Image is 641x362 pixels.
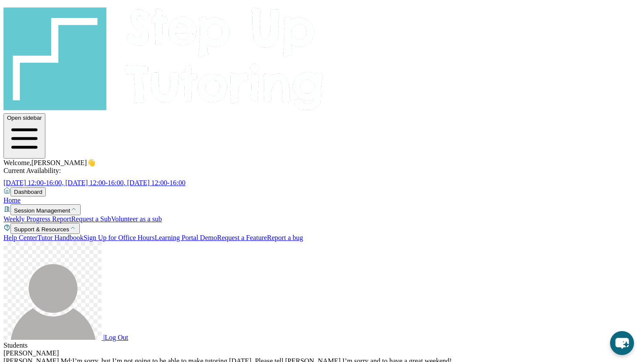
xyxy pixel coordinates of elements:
span: Current Availability: [3,167,61,174]
button: Support & Resources [10,223,80,234]
button: chat-button [610,331,634,355]
button: Dashboard [10,187,46,196]
span: [DATE] 12:00-16:00, [DATE] 12:00-16:00, [DATE] 12:00-16:00 [3,179,185,186]
a: Home [3,196,20,204]
a: [DATE] 12:00-16:00, [DATE] 12:00-16:00, [DATE] 12:00-16:00 [3,179,196,186]
span: Welcome, [PERSON_NAME] 👋 [3,159,95,166]
img: user-img [3,242,102,340]
a: Help Center [3,234,38,241]
div: [PERSON_NAME] [3,349,638,357]
a: Sign Up for Office Hours [83,234,154,241]
a: Report a bug [267,234,303,241]
a: Tutor Handbook [38,234,84,241]
span: Dashboard [14,189,42,195]
a: Weekly Progress Report [3,215,71,223]
a: |Log Out [3,334,128,341]
a: Request a Feature [217,234,267,241]
span: Session Management [14,207,70,214]
a: Learning Portal Demo [155,234,217,241]
span: Support & Resources [14,226,69,233]
span: Open sidebar [7,115,42,121]
a: Request a Sub [71,215,111,223]
a: Volunteer as a sub [111,215,162,223]
span: Log Out [105,334,128,341]
span: | [103,334,105,341]
div: Students [3,342,638,349]
img: logo [3,3,324,112]
button: Session Management [10,204,81,215]
button: Open sidebar [3,113,45,159]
